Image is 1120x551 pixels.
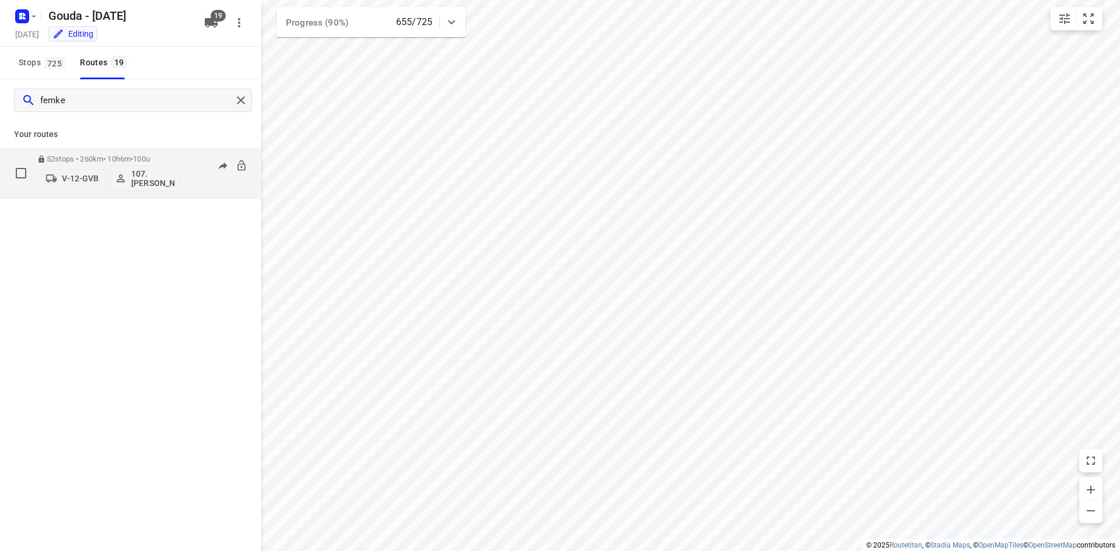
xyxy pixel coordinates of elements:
div: small contained button group [1051,7,1102,30]
li: © 2025 , © , © © contributors [866,541,1115,549]
span: 725 [44,57,65,69]
a: Stadia Maps [930,541,970,549]
a: OpenStreetMap [1028,541,1077,549]
div: You are currently in edit mode. [52,28,93,40]
h5: Rename [44,6,195,25]
p: 655/725 [396,15,432,29]
span: • [131,155,133,163]
p: V-12-GVB [62,174,99,183]
button: Unlock route [236,160,247,173]
p: 52 stops • 260km • 10h6m [37,155,180,163]
span: 19 [211,10,226,22]
button: Map settings [1053,7,1076,30]
button: 19 [199,11,223,34]
p: 107.[PERSON_NAME] [131,169,174,188]
div: Routes [80,55,130,70]
button: Send to driver [211,155,235,178]
button: Fit zoom [1077,7,1100,30]
span: 19 [111,56,127,68]
a: OpenMapTiles [978,541,1023,549]
span: Stops [19,55,68,70]
span: Progress (90%) [286,17,348,28]
a: Routetitan [890,541,922,549]
h5: Project date [10,27,44,41]
div: Progress (90%)655/725 [276,7,466,37]
p: Your routes [14,128,247,141]
button: More [228,11,251,34]
button: V-12-GVB [37,169,107,188]
span: 100u [133,155,150,163]
button: 107.[PERSON_NAME] [110,166,180,191]
span: Select [9,162,33,185]
input: Search routes [40,92,232,110]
